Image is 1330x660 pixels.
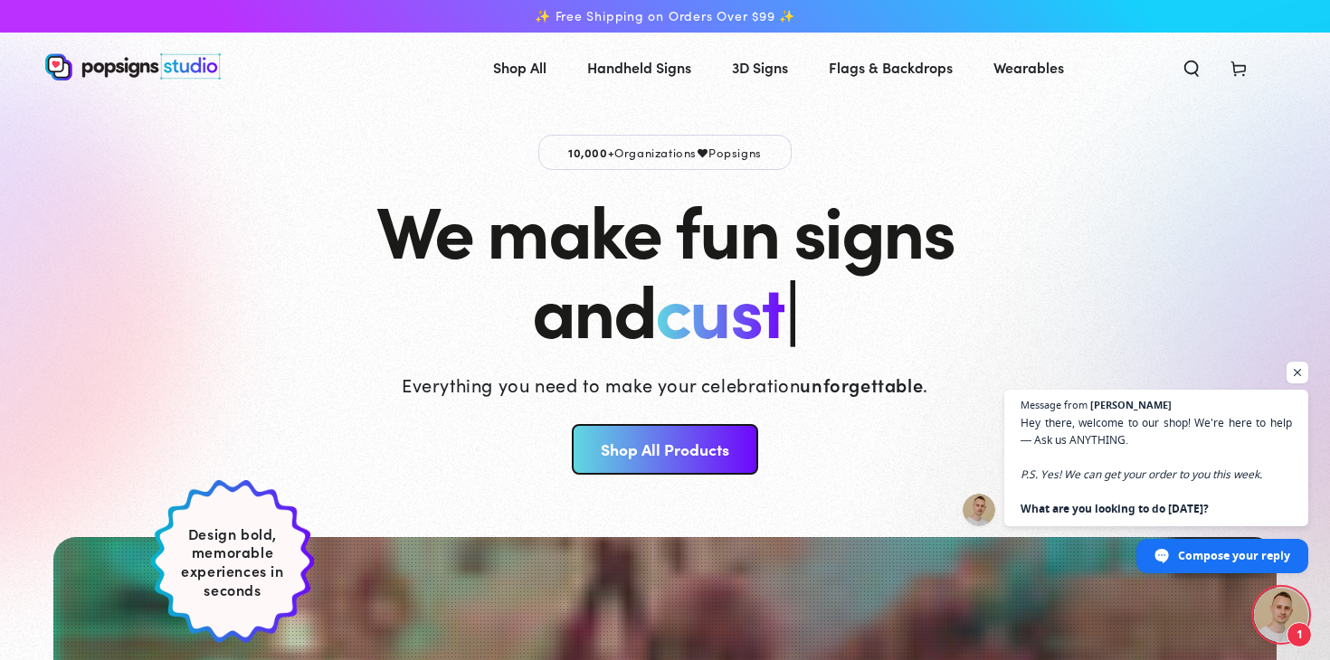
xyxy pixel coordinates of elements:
[376,188,954,347] h1: We make fun signs and
[538,135,792,170] p: Organizations Popsigns
[732,54,788,80] span: 3D Signs
[1178,540,1290,571] span: Compose your reply
[980,43,1078,91] a: Wearables
[587,54,691,80] span: Handheld Signs
[574,43,705,91] a: Handheld Signs
[815,43,966,91] a: Flags & Backdrops
[784,256,798,358] span: |
[568,144,614,160] span: 10,000+
[993,54,1064,80] span: Wearables
[535,8,795,24] span: ✨ Free Shipping on Orders Over $99 ✨
[402,372,928,397] p: Everything you need to make your celebration .
[1021,414,1292,517] span: Hey there, welcome to our shop! We're here to help — Ask us ANYTHING.
[493,54,546,80] span: Shop All
[800,372,923,397] strong: unforgettable
[45,53,221,80] img: Popsigns Studio
[1254,588,1308,642] a: Open chat
[655,257,784,357] span: cust
[718,43,802,91] a: 3D Signs
[480,43,560,91] a: Shop All
[1021,400,1088,410] span: Message from
[1090,400,1172,410] span: [PERSON_NAME]
[1168,47,1215,87] summary: Search our site
[829,54,953,80] span: Flags & Backdrops
[1287,622,1312,647] span: 1
[572,424,757,475] a: Shop All Products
